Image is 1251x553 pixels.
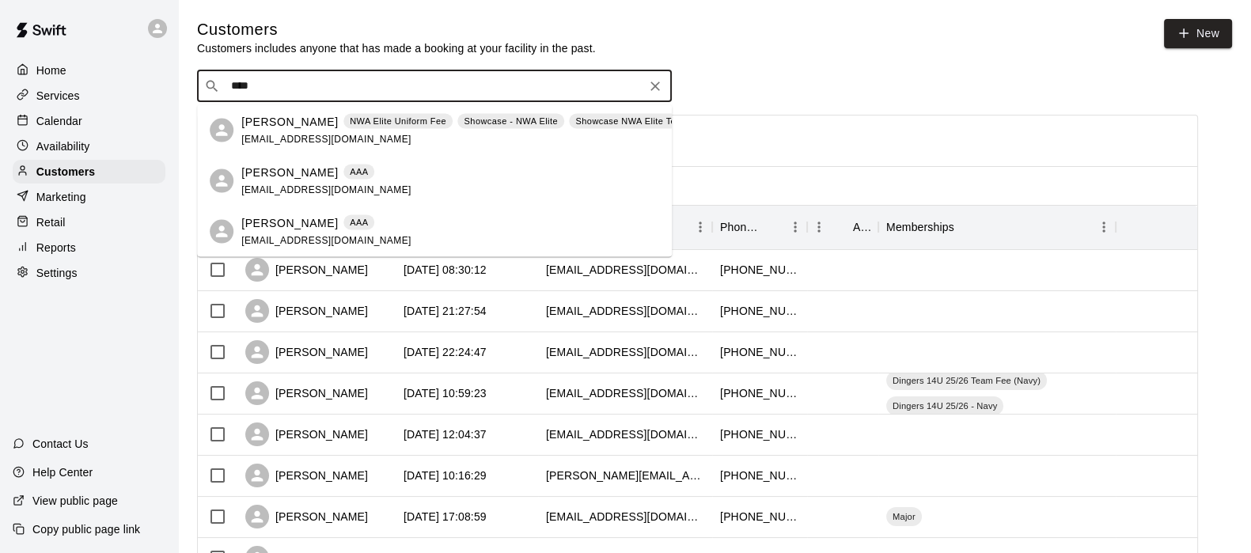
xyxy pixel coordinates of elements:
[546,344,704,360] div: jordannuckolls18@gmail.com
[575,115,707,128] p: Showcase NWA Elite Team Fee
[546,385,704,401] div: gobblebrittany@gmail.com
[241,113,338,130] p: [PERSON_NAME]
[350,165,368,179] p: AAA
[886,371,1047,390] div: Dingers 14U 25/26 Team Fee (Navy)
[853,205,870,249] div: Age
[197,70,672,102] div: Search customers by name or email
[720,468,799,483] div: +14796708541
[404,385,487,401] div: 2025-09-09 10:59:23
[245,299,368,323] div: [PERSON_NAME]
[36,265,78,281] p: Settings
[720,385,799,401] div: +14176580214
[546,262,704,278] div: njackson88@gmail.com
[245,258,368,282] div: [PERSON_NAME]
[404,344,487,360] div: 2025-09-09 22:24:47
[546,468,704,483] div: audrey.denman88@gmail.com
[644,75,666,97] button: Clear
[13,236,165,259] a: Reports
[36,88,80,104] p: Services
[13,84,165,108] a: Services
[886,510,922,523] span: Major
[878,205,1116,249] div: Memberships
[241,184,411,195] span: [EMAIL_ADDRESS][DOMAIN_NAME]
[546,426,704,442] div: saucedocassandra98@gmail.com
[886,374,1047,387] span: Dingers 14U 25/26 Team Fee (Navy)
[720,344,799,360] div: +14175979710
[886,396,1003,415] div: Dingers 14U 25/26 - Navy
[720,205,761,249] div: Phone Number
[720,426,799,442] div: +19402994813
[13,59,165,82] a: Home
[404,468,487,483] div: 2025-09-06 10:16:29
[210,169,233,193] div: Jeff Ferrell
[13,261,165,285] a: Settings
[720,509,799,525] div: +14793684409
[197,19,596,40] h5: Customers
[245,422,368,446] div: [PERSON_NAME]
[720,262,799,278] div: +14799708593
[241,214,338,231] p: [PERSON_NAME]
[36,240,76,256] p: Reports
[13,134,165,158] a: Availability
[404,509,487,525] div: 2025-09-05 17:08:59
[404,262,487,278] div: 2025-09-15 08:30:12
[712,205,807,249] div: Phone Number
[36,62,66,78] p: Home
[32,436,89,452] p: Contact Us
[245,505,368,528] div: [PERSON_NAME]
[538,205,712,249] div: Email
[464,115,558,128] p: Showcase - NWA Elite
[245,381,368,405] div: [PERSON_NAME]
[954,216,976,238] button: Sort
[404,303,487,319] div: 2025-09-11 21:27:54
[241,234,411,245] span: [EMAIL_ADDRESS][DOMAIN_NAME]
[32,493,118,509] p: View public page
[404,426,487,442] div: 2025-09-08 12:04:37
[831,216,853,238] button: Sort
[13,185,165,209] a: Marketing
[886,205,954,249] div: Memberships
[546,509,704,525] div: itvanderhoff@gmail.com
[36,214,66,230] p: Retail
[197,40,596,56] p: Customers includes anyone that has made a booking at your facility in the past.
[210,220,233,244] div: Jackson Ferrell
[36,138,90,154] p: Availability
[36,164,95,180] p: Customers
[350,115,446,128] p: NWA Elite Uniform Fee
[720,303,799,319] div: +19189649599
[245,340,368,364] div: [PERSON_NAME]
[36,189,86,205] p: Marketing
[1164,19,1232,48] a: New
[32,521,140,537] p: Copy public page link
[13,109,165,133] a: Calendar
[783,215,807,239] button: Menu
[807,215,831,239] button: Menu
[761,216,783,238] button: Sort
[241,164,338,180] p: [PERSON_NAME]
[13,160,165,184] a: Customers
[241,133,411,144] span: [EMAIL_ADDRESS][DOMAIN_NAME]
[688,215,712,239] button: Menu
[886,400,1003,412] span: Dingers 14U 25/26 - Navy
[32,464,93,480] p: Help Center
[546,303,704,319] div: jennafrench84@gmail.com
[350,216,368,229] p: AAA
[1092,215,1116,239] button: Menu
[245,464,368,487] div: [PERSON_NAME]
[36,113,82,129] p: Calendar
[886,507,922,526] div: Major
[210,119,233,142] div: Sarah Ferrell
[13,210,165,234] a: Retail
[807,205,878,249] div: Age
